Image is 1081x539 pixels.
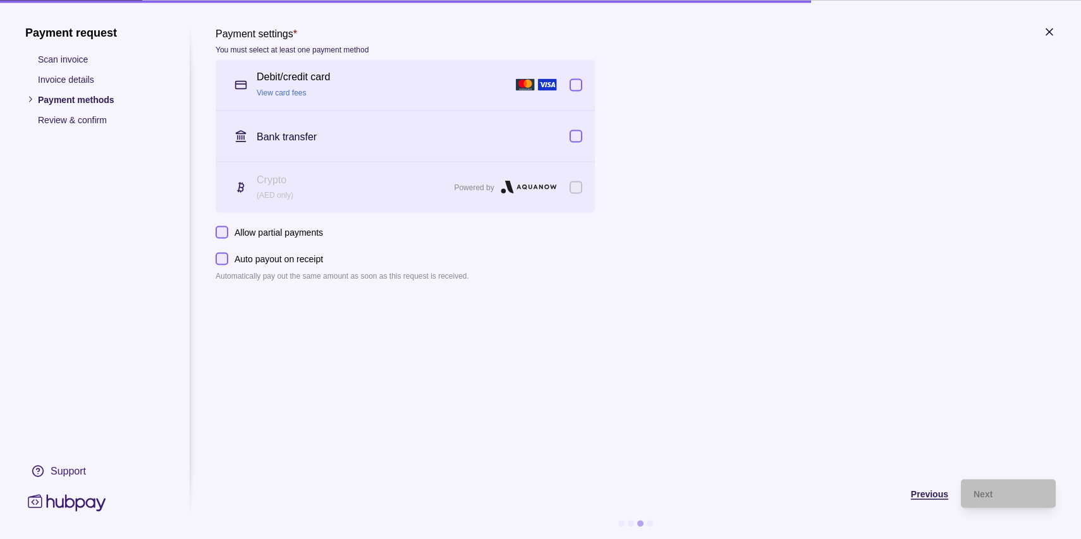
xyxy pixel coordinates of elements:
[38,72,164,86] p: Invoice details
[961,479,1056,507] button: Next
[257,70,331,84] p: Debit/credit card
[25,457,164,484] a: Support
[216,45,369,54] p: You must select at least one payment method
[25,25,164,39] h1: Payment request
[216,28,293,39] p: Payment settings
[216,269,595,282] p: Automatically pay out the same amount as soon as this request is received.
[911,489,948,499] span: Previous
[216,25,369,56] label: Payment settings
[257,131,317,142] p: Bank transfer
[257,88,307,97] a: View card fees
[216,479,948,507] button: Previous
[974,489,992,499] span: Next
[235,251,323,265] p: Auto payout on receipt
[38,92,164,106] p: Payment methods
[38,112,164,126] p: Review & confirm
[235,225,323,239] p: Allow partial payments
[38,52,164,66] p: Scan invoice
[257,188,448,202] p: (AED only)
[51,464,86,478] div: Support
[454,180,494,194] p: Powered by
[257,173,448,186] p: Crypto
